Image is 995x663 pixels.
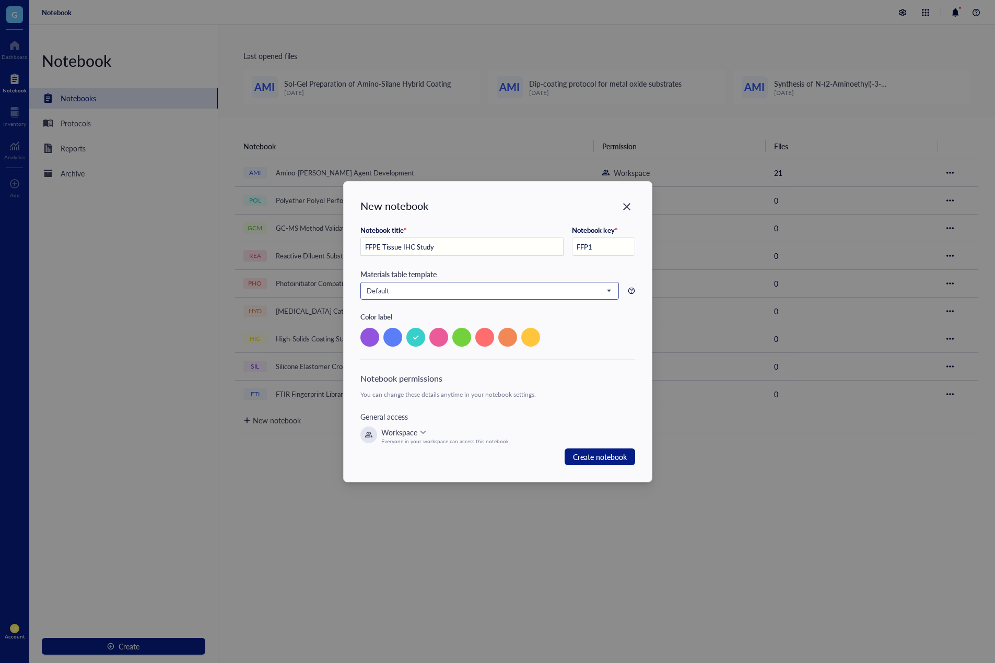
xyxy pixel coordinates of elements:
div: Materials table template [360,268,635,280]
input: Notebook key [572,238,634,256]
div: Notebook title [360,226,407,235]
div: Notebook key [572,226,617,235]
div: New notebook [360,198,428,213]
span: Default [367,286,611,295]
div: You can change these details anytime in your notebook settings. [360,391,635,398]
div: Color label [360,312,635,322]
div: Workspace [381,427,417,438]
div: General access [360,411,635,422]
div: Everyone in your workspace can access this notebook [381,438,509,444]
span: Create notebook [573,451,627,463]
input: Notebook title [361,238,564,256]
button: Create notebook [565,448,635,465]
button: Close [618,198,635,215]
span: Close [618,200,635,213]
div: Notebook permissions [360,372,635,385]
